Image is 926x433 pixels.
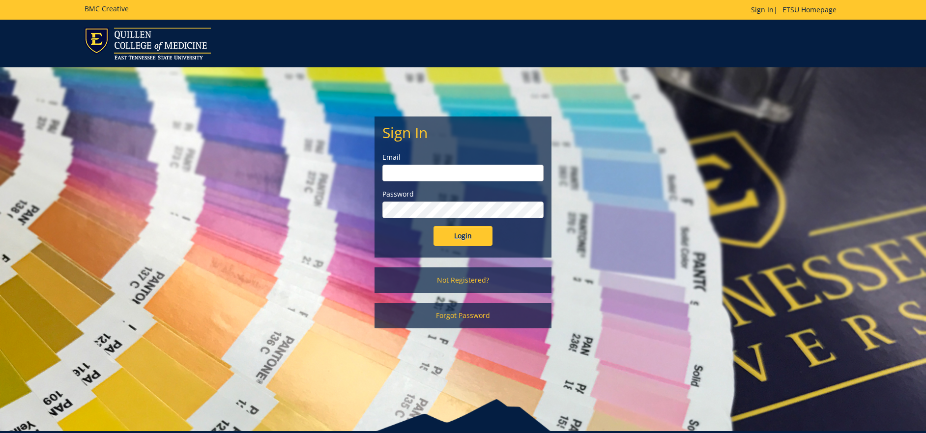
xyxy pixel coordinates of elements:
[778,5,841,14] a: ETSU Homepage
[85,5,129,12] h5: BMC Creative
[85,28,211,59] img: ETSU logo
[751,5,841,15] p: |
[382,124,544,141] h2: Sign In
[375,267,551,293] a: Not Registered?
[434,226,492,246] input: Login
[382,189,544,199] label: Password
[375,303,551,328] a: Forgot Password
[382,152,544,162] label: Email
[751,5,774,14] a: Sign In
